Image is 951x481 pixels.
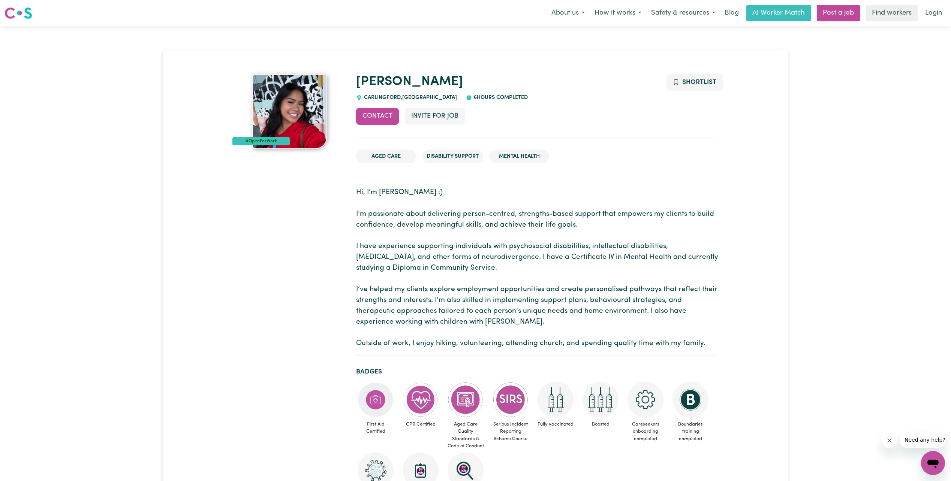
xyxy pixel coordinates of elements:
span: Serious Incident Reporting Scheme Course [491,418,530,445]
span: First Aid Certified [356,418,395,438]
img: Rachel [252,74,327,149]
span: Careseekers onboarding completed [626,418,665,445]
a: Rachel 's profile picture'#OpenForWork [232,74,347,149]
img: Care and support worker has received booster dose of COVID-19 vaccination [583,382,619,418]
img: CS Academy: Aged Care Quality Standards & Code of Conduct course completed [448,382,484,418]
img: Care and support worker has completed CPR Certification [403,382,439,418]
button: Add to shortlist [666,74,723,91]
li: Disability Support [422,149,483,164]
a: Login [921,5,947,21]
span: 6 hours completed [472,95,528,100]
a: Find workers [866,5,918,21]
img: CS Academy: Careseekers Onboarding course completed [628,382,663,418]
button: Invite for Job [405,108,465,124]
button: Safety & resources [646,5,720,21]
img: Care and support worker has received 2 doses of COVID-19 vaccine [538,382,574,418]
a: AI Worker Match [746,5,811,21]
img: CS Academy: Boundaries in care and support work course completed [672,382,708,418]
span: CPR Certified [401,418,440,431]
iframe: Message from company [900,432,945,448]
button: Contact [356,108,399,124]
a: Blog [720,5,743,21]
span: Fully vaccinated [536,418,575,431]
div: #OpenForWork [232,137,290,145]
li: Mental Health [489,149,549,164]
span: Aged Care Quality Standards & Code of Conduct [446,418,485,453]
a: Careseekers logo [4,4,32,22]
img: Careseekers logo [4,6,32,20]
img: Care and support worker has completed First Aid Certification [358,382,394,418]
img: CS Academy: Serious Incident Reporting Scheme course completed [493,382,529,418]
h2: Badges [356,368,718,376]
li: Aged Care [356,149,416,164]
iframe: Button to launch messaging window [921,451,945,475]
button: How it works [590,5,646,21]
a: [PERSON_NAME] [356,75,463,88]
span: Shortlist [682,79,716,85]
iframe: Close message [882,433,897,448]
span: Boundaries training completed [671,418,710,445]
span: Boosted [581,418,620,431]
span: Need any help? [4,5,45,11]
a: Post a job [817,5,860,21]
span: CARLINGFORD , [GEOGRAPHIC_DATA] [362,95,457,100]
button: About us [547,5,590,21]
p: Hi, I’m [PERSON_NAME] :) I’m passionate about delivering person-centred, strengths-based support ... [356,187,718,349]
